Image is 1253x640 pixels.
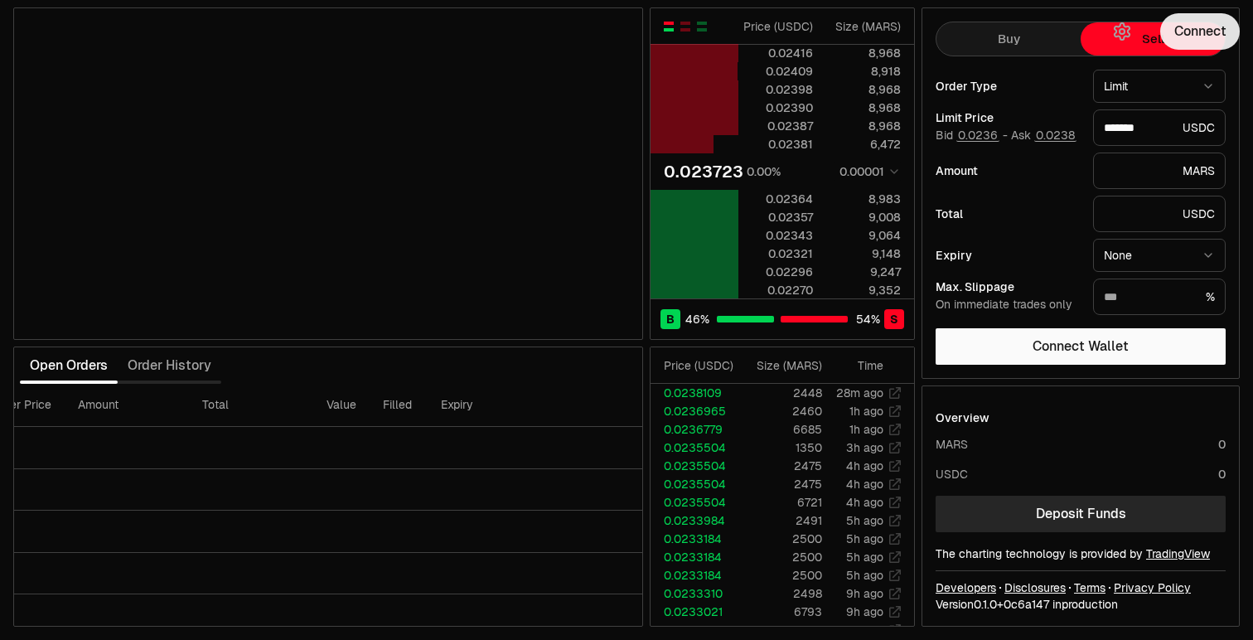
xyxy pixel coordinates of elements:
td: 0.0233310 [651,584,739,603]
td: 6685 [739,420,823,439]
span: S [890,311,898,327]
td: 2491 [739,512,823,530]
div: 0.02390 [739,99,813,116]
div: Total [936,208,1080,220]
th: Value [313,384,370,427]
div: Expiry [936,250,1080,261]
td: 0.0232851 [651,621,739,639]
div: 8,968 [827,118,901,134]
button: Connect Wallet [936,328,1226,365]
div: 0.02357 [739,209,813,225]
div: The charting technology is provided by [936,545,1226,562]
button: Show Buy and Sell Orders [662,20,675,33]
div: 8,968 [827,99,901,116]
div: 9,064 [827,227,901,244]
a: Privacy Policy [1114,579,1191,596]
div: 9,008 [827,209,901,225]
span: Ask [1011,128,1076,143]
iframe: Financial Chart [14,8,642,339]
div: On immediate trades only [936,298,1080,313]
td: 2475 [739,475,823,493]
div: 6,472 [827,136,901,153]
div: 8,918 [827,63,901,80]
button: Connect [1160,13,1240,50]
td: 2500 [739,530,823,548]
div: Order Type [936,80,1080,92]
th: Filled [370,384,428,427]
button: Show Buy Orders Only [695,20,709,33]
time: 9h ago [846,623,883,638]
td: 2475 [739,457,823,475]
td: 2503 [739,621,823,639]
div: 0 [1218,436,1226,453]
div: Time [836,357,883,374]
div: MARS [1093,153,1226,189]
td: 0.0233184 [651,548,739,566]
time: 3h ago [846,440,883,455]
div: 0.02409 [739,63,813,80]
td: 0.0233184 [651,566,739,584]
td: 2500 [739,548,823,566]
time: 28m ago [836,385,883,400]
div: USDC [1093,109,1226,146]
div: MARS [936,436,968,453]
div: 9,148 [827,245,901,262]
th: Expiry [428,384,539,427]
div: Limit Price [936,112,1080,124]
a: Developers [936,579,996,596]
div: Price ( USDC ) [664,357,738,374]
span: 46 % [685,311,709,327]
td: 0.0238109 [651,384,739,402]
th: Total [189,384,313,427]
button: None [1093,239,1226,272]
div: 0.023723 [664,160,743,183]
div: 0.02343 [739,227,813,244]
td: 2460 [739,402,823,420]
td: 0.0235504 [651,457,739,475]
a: Deposit Funds [936,496,1226,532]
div: Amount [936,165,1080,177]
time: 5h ago [846,513,883,528]
td: 2498 [739,584,823,603]
div: 8,968 [827,81,901,98]
div: 9,352 [827,282,901,298]
div: 0.02270 [739,282,813,298]
time: 9h ago [846,586,883,601]
time: 1h ago [849,422,883,437]
button: 0.0236 [956,128,999,142]
span: Bid - [936,128,1008,143]
button: Sell [1081,22,1225,56]
div: 0.02321 [739,245,813,262]
a: Terms [1074,579,1105,596]
div: USDC [936,466,968,482]
td: 0.0233021 [651,603,739,621]
td: 6721 [739,493,823,512]
td: 1350 [739,439,823,457]
div: Version 0.1.0 + in production [936,596,1226,613]
button: Open Orders [20,349,118,382]
div: 9,247 [827,264,901,280]
div: 0.00% [747,163,781,180]
div: 8,983 [827,191,901,207]
div: Overview [936,410,989,426]
time: 4h ago [846,477,883,492]
time: 9h ago [846,604,883,619]
button: Show Sell Orders Only [679,20,692,33]
div: Max. Slippage [936,281,1080,293]
a: Disclosures [1004,579,1066,596]
span: 0c6a147ce076fad793407a29af78efb4487d8be7 [1004,597,1049,612]
td: 0.0236779 [651,420,739,439]
td: 0.0233184 [651,530,739,548]
div: Size ( MARS ) [752,357,822,374]
div: % [1093,279,1226,315]
time: 4h ago [846,495,883,510]
a: TradingView [1146,546,1210,561]
button: 0.0238 [1034,128,1076,142]
div: Size ( MARS ) [827,18,901,35]
div: Price ( USDC ) [739,18,813,35]
div: 0.02381 [739,136,813,153]
time: 4h ago [846,458,883,473]
button: 0.00001 [835,162,901,182]
div: 0.02364 [739,191,813,207]
time: 5h ago [846,568,883,583]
